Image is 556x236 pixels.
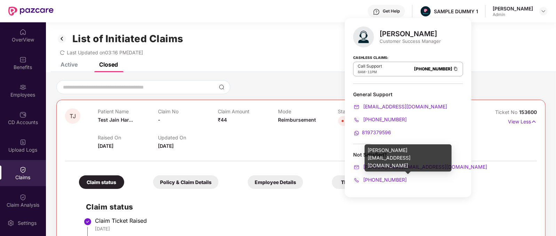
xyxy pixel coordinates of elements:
[362,116,407,122] span: [PHONE_NUMBER]
[60,50,65,55] span: redo
[98,108,158,114] p: Patient Name
[70,113,76,119] span: TJ
[362,129,391,135] span: 8197379596
[493,12,533,17] div: Admin
[358,69,382,75] div: -
[358,63,382,69] p: Call Support
[353,177,360,184] img: svg+xml;base64,PHN2ZyB4bWxucz0iaHR0cDovL3d3dy53My5vcmcvMjAwMC9zdmciIHdpZHRoPSIyMCIgaGVpZ2h0PSIyMC...
[218,117,227,123] span: ₹44
[338,108,398,114] p: Status
[158,117,160,123] span: -
[373,8,380,15] img: svg+xml;base64,PHN2ZyBpZD0iSGVscC0zMngzMiIgeG1sbnM9Imh0dHA6Ly93d3cudzMub3JnLzIwMDAvc3ZnIiB3aWR0aD...
[219,84,224,90] img: svg+xml;base64,PHN2ZyBpZD0iU2VhcmNoLTMyeDMyIiB4bWxucz0iaHR0cDovL3d3dy53My5vcmcvMjAwMC9zdmciIHdpZH...
[158,108,218,114] p: Claim No
[158,135,218,140] p: Updated On
[353,164,360,171] img: svg+xml;base64,PHN2ZyB4bWxucz0iaHR0cDovL3d3dy53My5vcmcvMjAwMC9zdmciIHdpZHRoPSIyMCIgaGVpZ2h0PSIyMC...
[367,70,377,74] span: 11PM
[353,26,374,47] img: svg+xml;base64,PHN2ZyB4bWxucz0iaHR0cDovL3d3dy53My5vcmcvMjAwMC9zdmciIHhtbG5zOnhsaW5rPSJodHRwOi8vd3...
[353,164,487,170] a: [PERSON_NAME][EMAIL_ADDRESS][DOMAIN_NAME]
[380,30,441,38] div: [PERSON_NAME]
[19,194,26,201] img: svg+xml;base64,PHN2ZyBpZD0iQ2xhaW0iIHhtbG5zPSJodHRwOi8vd3d3LnczLm9yZy8yMDAwL3N2ZyIgd2lkdGg9IjIwIi...
[153,175,219,189] div: Policy & Claim Details
[421,6,431,16] img: Pazcare_Alternative_logo-01-01.png
[353,151,463,184] div: Not Satisfied?
[158,143,174,149] span: [DATE]
[278,117,316,123] span: Reimbursement
[380,38,441,44] div: Customer Success Manager
[218,108,278,114] p: Claim Amount
[541,8,546,14] img: svg+xml;base64,PHN2ZyBpZD0iRHJvcGRvd24tMzJ4MzIiIHhtbG5zPSJodHRwOi8vd3d3LnczLm9yZy8yMDAwL3N2ZyIgd2...
[362,164,487,170] span: [PERSON_NAME][EMAIL_ADDRESS][DOMAIN_NAME]
[7,220,14,227] img: svg+xml;base64,PHN2ZyBpZD0iU2V0dGluZy0yMHgyMCIgeG1sbnM9Imh0dHA6Ly93d3cudzMub3JnLzIwMDAvc3ZnIiB3aW...
[493,5,533,12] div: [PERSON_NAME]
[332,175,377,189] div: TPA Details
[353,91,463,98] div: General Support
[72,33,183,45] h1: List of Initiated Claims
[434,8,478,15] div: SAMPLE DUMMY 1
[278,108,338,114] p: Mode
[353,151,463,158] div: Not Satisfied?
[98,117,133,123] span: Test Jain Har...
[365,144,452,172] div: [PERSON_NAME][EMAIL_ADDRESS][DOMAIN_NAME]
[19,111,26,118] img: svg+xml;base64,PHN2ZyBpZD0iQ0RfQWNjb3VudHMiIGRhdGEtbmFtZT0iQ0QgQWNjb3VudHMiIHhtbG5zPSJodHRwOi8vd3...
[19,56,26,63] img: svg+xml;base64,PHN2ZyBpZD0iQmVuZWZpdHMiIHhtbG5zPSJodHRwOi8vd3d3LnczLm9yZy8yMDAwL3N2ZyIgd2lkdGg9Ij...
[19,166,26,173] img: svg+xml;base64,PHN2ZyBpZD0iQ2xhaW0iIHhtbG5zPSJodHRwOi8vd3d3LnczLm9yZy8yMDAwL3N2ZyIgd2lkdGg9IjIwIi...
[84,218,92,226] img: svg+xml;base64,PHN2ZyBpZD0iU3RlcC1Eb25lLTMyeDMyIiB4bWxucz0iaHR0cDovL3d3dy53My5vcmcvMjAwMC9zdmciIH...
[353,129,391,135] a: 8197379596
[358,70,365,74] span: 8AM
[353,116,360,123] img: svg+xml;base64,PHN2ZyB4bWxucz0iaHR0cDovL3d3dy53My5vcmcvMjAwMC9zdmciIHdpZHRoPSIyMCIgaGVpZ2h0PSIyMC...
[95,217,530,224] div: Claim Ticket Raised
[67,50,143,55] span: Last Updated on 03:16 PM[DATE]
[56,33,67,45] img: svg+xml;base64,PHN2ZyB3aWR0aD0iMzIiIGhlaWdodD0iMzIiIHZpZXdCb3g9IjAgMCAzMiAzMiIgZmlsbD0ibm9uZSIgeG...
[99,61,118,68] div: Closed
[362,177,407,183] span: [PHONE_NUMBER]
[19,29,26,36] img: svg+xml;base64,PHN2ZyBpZD0iSG9tZSIgeG1sbnM9Imh0dHA6Ly93d3cudzMub3JnLzIwMDAvc3ZnIiB3aWR0aD0iMjAiIG...
[353,116,407,122] a: [PHONE_NUMBER]
[86,201,530,213] h2: Claim status
[495,109,519,115] span: Ticket No
[8,7,54,16] img: New Pazcare Logo
[98,143,113,149] span: [DATE]
[248,175,303,189] div: Employee Details
[414,66,452,71] a: [PHONE_NUMBER]
[383,8,400,14] div: Get Help
[353,177,407,183] a: [PHONE_NUMBER]
[453,66,459,72] img: Clipboard Icon
[519,109,537,115] span: 153600
[362,104,447,109] span: [EMAIL_ADDRESS][DOMAIN_NAME]
[353,104,447,109] a: [EMAIL_ADDRESS][DOMAIN_NAME]
[98,135,158,140] p: Raised On
[79,175,124,189] div: Claim status
[353,104,360,111] img: svg+xml;base64,PHN2ZyB4bWxucz0iaHR0cDovL3d3dy53My5vcmcvMjAwMC9zdmciIHdpZHRoPSIyMCIgaGVpZ2h0PSIyMC...
[353,91,463,137] div: General Support
[16,220,39,227] div: Settings
[508,116,537,125] p: View Less
[61,61,78,68] div: Active
[531,118,537,125] img: svg+xml;base64,PHN2ZyB4bWxucz0iaHR0cDovL3d3dy53My5vcmcvMjAwMC9zdmciIHdpZHRoPSIxNyIgaGVpZ2h0PSIxNy...
[19,84,26,91] img: svg+xml;base64,PHN2ZyBpZD0iRW1wbG95ZWVzIiB4bWxucz0iaHR0cDovL3d3dy53My5vcmcvMjAwMC9zdmciIHdpZHRoPS...
[353,53,388,61] strong: Cashless Claims:
[95,226,530,232] div: [DATE]
[19,139,26,146] img: svg+xml;base64,PHN2ZyBpZD0iVXBsb2FkX0xvZ3MiIGRhdGEtbmFtZT0iVXBsb2FkIExvZ3MiIHhtbG5zPSJodHRwOi8vd3...
[353,130,360,137] img: svg+xml;base64,PHN2ZyB4bWxucz0iaHR0cDovL3d3dy53My5vcmcvMjAwMC9zdmciIHdpZHRoPSIyMCIgaGVpZ2h0PSIyMC...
